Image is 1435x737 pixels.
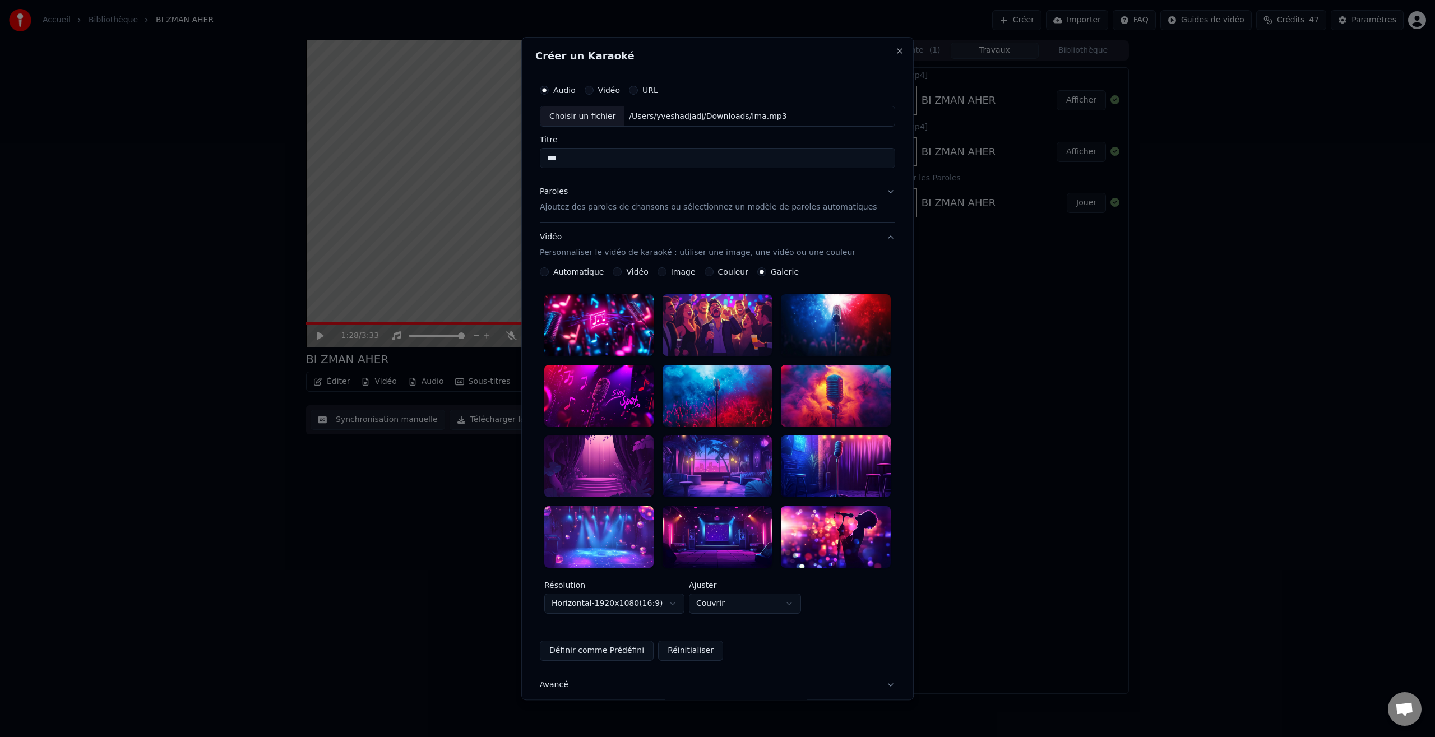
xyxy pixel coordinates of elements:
button: Avancé [540,670,895,699]
div: Paroles [540,187,568,198]
label: Galerie [771,268,799,276]
label: Titre [540,136,895,144]
div: Choisir un fichier [540,106,624,127]
label: Audio [553,86,576,94]
label: Résolution [544,581,684,589]
div: Vidéo [540,232,855,259]
label: URL [642,86,658,94]
div: VidéoPersonnaliser le vidéo de karaoké : utiliser une image, une vidéo ou une couleur [540,268,895,670]
label: Image [671,268,696,276]
button: VidéoPersonnaliser le vidéo de karaoké : utiliser une image, une vidéo ou une couleur [540,223,895,268]
p: Personnaliser le vidéo de karaoké : utiliser une image, une vidéo ou une couleur [540,248,855,259]
button: Réinitialiser [658,641,723,661]
h2: Créer un Karaoké [535,51,900,61]
label: Vidéo [627,268,649,276]
button: ParolesAjoutez des paroles de chansons ou sélectionnez un modèle de paroles automatiques [540,178,895,223]
button: Définir comme Prédéfini [540,641,654,661]
label: Vidéo [598,86,620,94]
label: Couleur [718,268,748,276]
div: /Users/yveshadjadj/Downloads/Ima.mp3 [625,111,791,122]
p: Ajoutez des paroles de chansons ou sélectionnez un modèle de paroles automatiques [540,202,877,214]
label: Automatique [553,268,604,276]
label: Ajuster [689,581,801,589]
